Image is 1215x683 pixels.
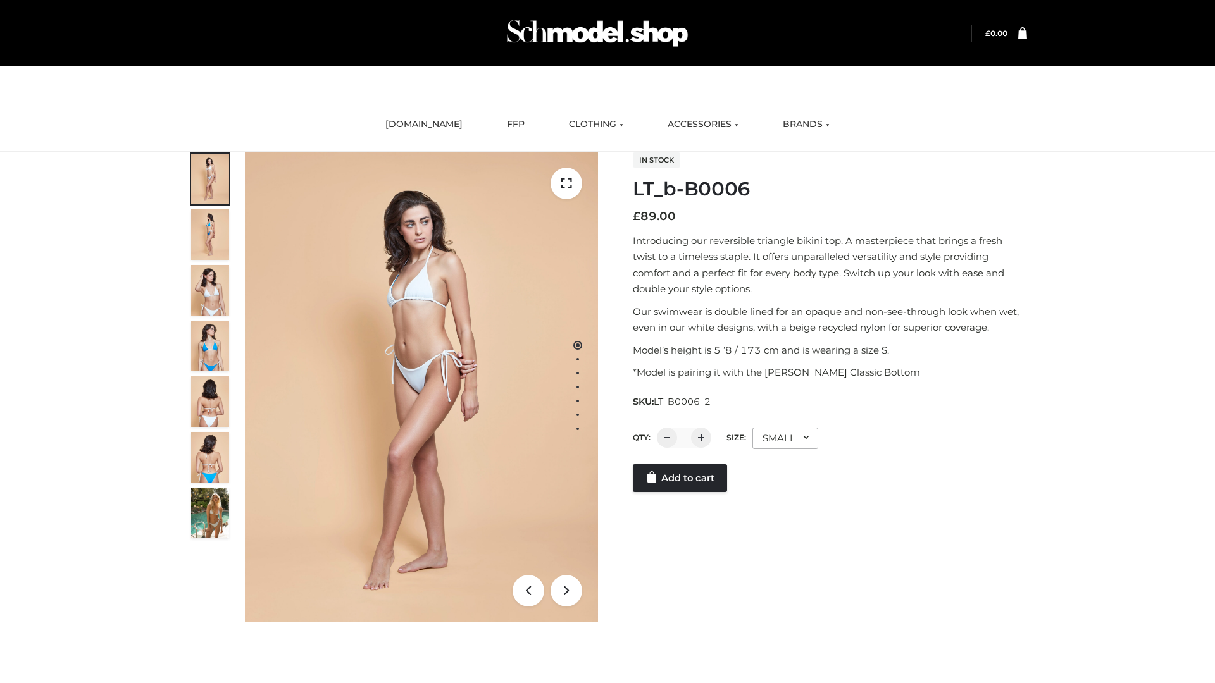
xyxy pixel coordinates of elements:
[633,342,1027,359] p: Model’s height is 5 ‘8 / 173 cm and is wearing a size S.
[191,265,229,316] img: ArielClassicBikiniTop_CloudNine_AzureSky_OW114ECO_3-scaled.jpg
[191,432,229,483] img: ArielClassicBikiniTop_CloudNine_AzureSky_OW114ECO_8-scaled.jpg
[726,433,746,442] label: Size:
[985,28,1007,38] bdi: 0.00
[633,433,651,442] label: QTY:
[191,321,229,371] img: ArielClassicBikiniTop_CloudNine_AzureSky_OW114ECO_4-scaled.jpg
[633,178,1027,200] h1: LT_b-B0006
[654,396,711,407] span: LT_B0006_2
[658,111,748,138] a: ACCESSORIES
[633,209,640,223] span: £
[191,154,229,204] img: ArielClassicBikiniTop_CloudNine_AzureSky_OW114ECO_1-scaled.jpg
[633,364,1027,381] p: *Model is pairing it with the [PERSON_NAME] Classic Bottom
[376,111,472,138] a: [DOMAIN_NAME]
[559,111,633,138] a: CLOTHING
[497,111,534,138] a: FFP
[633,394,712,409] span: SKU:
[633,464,727,492] a: Add to cart
[191,209,229,260] img: ArielClassicBikiniTop_CloudNine_AzureSky_OW114ECO_2-scaled.jpg
[245,152,598,622] img: LT_b-B0006
[191,488,229,538] img: Arieltop_CloudNine_AzureSky2.jpg
[985,28,990,38] span: £
[985,28,1007,38] a: £0.00
[752,428,818,449] div: SMALL
[502,8,692,58] img: Schmodel Admin 964
[191,376,229,427] img: ArielClassicBikiniTop_CloudNine_AzureSky_OW114ECO_7-scaled.jpg
[633,209,676,223] bdi: 89.00
[633,152,680,168] span: In stock
[633,304,1027,336] p: Our swimwear is double lined for an opaque and non-see-through look when wet, even in our white d...
[773,111,839,138] a: BRANDS
[633,233,1027,297] p: Introducing our reversible triangle bikini top. A masterpiece that brings a fresh twist to a time...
